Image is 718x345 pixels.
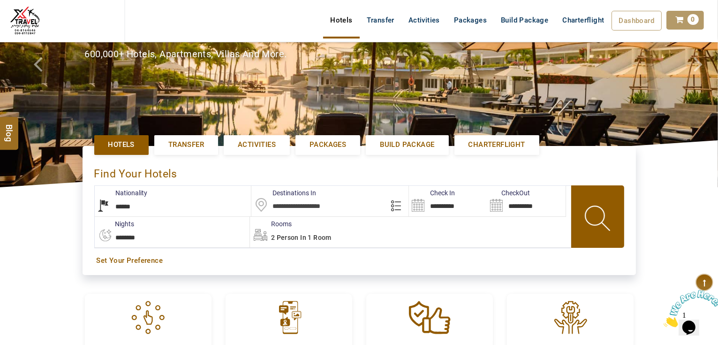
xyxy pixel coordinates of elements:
iframe: chat widget [660,286,718,331]
span: Activities [238,140,276,150]
label: nights [94,219,135,229]
a: Build Package [494,11,555,30]
span: Dashboard [619,16,655,25]
a: Charterflight [555,11,611,30]
input: Search [487,186,566,216]
a: Activities [401,11,447,30]
img: The Royal Line Holidays [7,4,43,39]
span: Hotels [108,140,135,150]
a: Transfer [360,11,401,30]
a: Set Your Preference [97,256,622,266]
div: Find Your Hotels [94,158,624,185]
a: Packages [447,11,494,30]
a: 0 [666,11,704,30]
span: Build Package [380,140,434,150]
a: Hotels [94,135,149,154]
a: Charterflight [454,135,539,154]
span: Charterflight [562,16,604,24]
input: Search [409,186,487,216]
img: Chat attention grabber [4,4,62,41]
label: Destinations In [251,188,316,198]
span: Packages [310,140,346,150]
a: Build Package [366,135,448,154]
span: 1 [4,4,8,12]
label: Rooms [250,219,292,229]
a: Transfer [154,135,218,154]
a: Activities [224,135,290,154]
span: 2 Person in 1 Room [271,234,332,241]
span: Transfer [168,140,204,150]
span: Charterflight [469,140,525,150]
a: Packages [295,135,360,154]
span: Blog [3,124,15,132]
a: Hotels [323,11,359,30]
label: Check In [409,188,455,198]
label: Nationality [95,188,148,198]
label: CheckOut [487,188,530,198]
span: 0 [688,14,699,25]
